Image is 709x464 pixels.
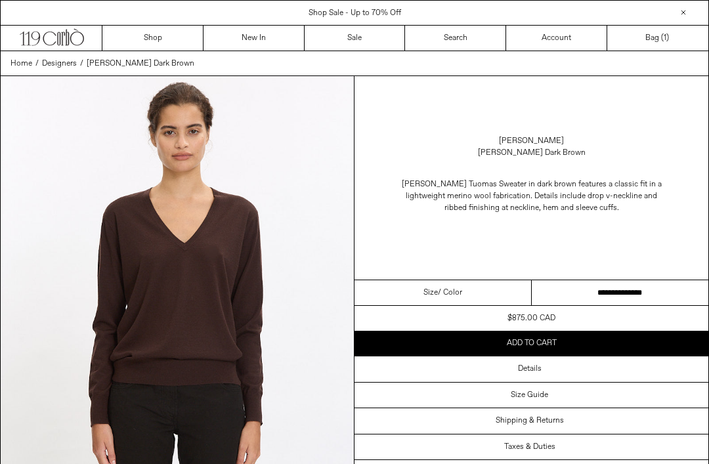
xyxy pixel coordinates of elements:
[204,26,305,51] a: New In
[438,287,462,299] span: / Color
[496,416,564,425] h3: Shipping & Returns
[504,442,555,452] h3: Taxes & Duties
[664,32,669,44] span: )
[400,172,663,221] p: [PERSON_NAME] Tuomas Sweater in dark brown features a classic fit in a lightweight merino wool fa...
[405,26,506,51] a: Search
[102,26,204,51] a: Shop
[354,331,708,356] button: Add to cart
[518,364,542,373] h3: Details
[87,58,194,69] span: [PERSON_NAME] Dark Brown
[423,287,438,299] span: Size
[35,58,39,70] span: /
[42,58,77,70] a: Designers
[80,58,83,70] span: /
[478,147,586,159] div: [PERSON_NAME] Dark Brown
[305,26,406,51] a: Sale
[506,26,607,51] a: Account
[11,58,32,69] span: Home
[607,26,708,51] a: Bag ()
[511,390,548,400] h3: Size Guide
[42,58,77,69] span: Designers
[507,312,555,324] div: $875.00 CAD
[309,8,401,18] a: Shop Sale - Up to 70% Off
[499,135,564,147] a: [PERSON_NAME]
[507,338,557,348] span: Add to cart
[664,33,666,43] span: 1
[87,58,194,70] a: [PERSON_NAME] Dark Brown
[11,58,32,70] a: Home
